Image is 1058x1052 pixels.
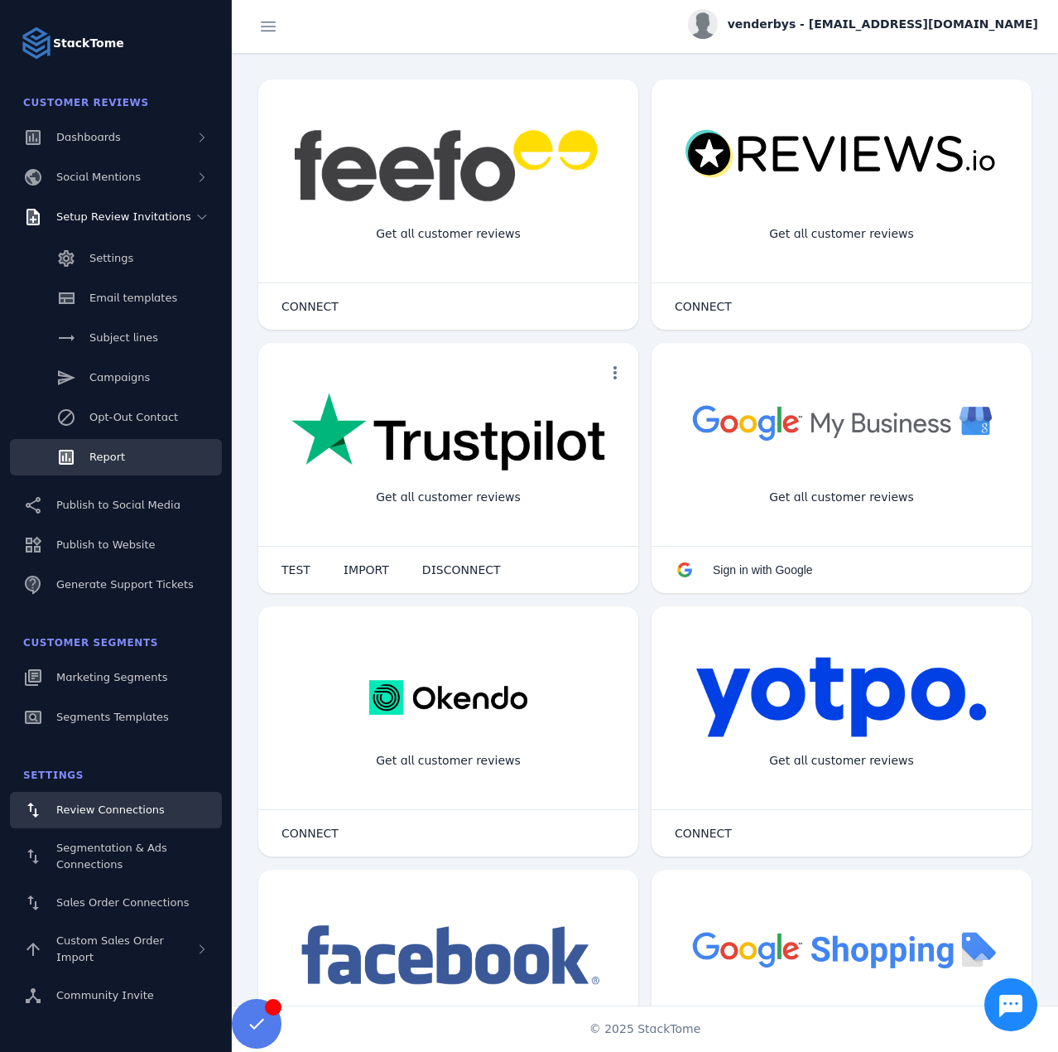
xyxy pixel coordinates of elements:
[281,828,339,839] span: CONNECT
[89,411,178,423] span: Opt-Out Contact
[56,896,189,909] span: Sales Order Connections
[344,564,389,576] span: IMPORT
[10,399,222,436] a: Opt-Out Contact
[89,252,133,264] span: Settings
[10,659,222,696] a: Marketing Segments
[10,280,222,316] a: Email templates
[10,487,222,524] a: Publish to Social Media
[756,212,927,256] div: Get all customer reviews
[675,828,732,839] span: CONNECT
[10,699,222,736] a: Segments Templates
[369,656,527,739] img: okendo.webp
[53,35,124,52] strong: StackTome
[756,475,927,519] div: Get all customer reviews
[685,919,998,978] img: googleshopping.png
[265,290,355,323] button: CONNECT
[599,356,632,389] button: more
[10,360,222,396] a: Campaigns
[728,16,1038,33] span: venderbys - [EMAIL_ADDRESS][DOMAIN_NAME]
[89,451,125,463] span: Report
[56,842,167,871] span: Segmentation & Ads Connections
[56,538,155,551] span: Publish to Website
[56,171,141,183] span: Social Mentions
[281,301,339,312] span: CONNECT
[56,711,169,723] span: Segments Templates
[10,527,222,563] a: Publish to Website
[56,803,165,816] span: Review Connections
[23,637,158,649] span: Customer Segments
[695,656,988,739] img: yotpo.png
[685,393,998,451] img: googlebusiness.png
[327,553,406,586] button: IMPORT
[10,885,222,921] a: Sales Order Connections
[89,292,177,304] span: Email templates
[56,578,194,591] span: Generate Support Tickets
[675,301,732,312] span: CONNECT
[265,817,355,850] button: CONNECT
[658,817,748,850] button: CONNECT
[10,832,222,881] a: Segmentation & Ads Connections
[56,131,121,143] span: Dashboards
[89,331,158,344] span: Subject lines
[23,770,84,781] span: Settings
[291,393,605,474] img: trustpilot.png
[713,563,813,577] span: Sign in with Google
[363,212,534,256] div: Get all customer reviews
[281,564,310,576] span: TEST
[265,553,327,586] button: TEST
[10,567,222,603] a: Generate Support Tickets
[688,9,718,39] img: profile.jpg
[56,934,164,963] span: Custom Sales Order Import
[658,553,830,586] button: Sign in with Google
[89,371,150,384] span: Campaigns
[756,739,927,783] div: Get all customer reviews
[56,671,167,683] span: Marketing Segments
[685,129,998,180] img: reviewsio.svg
[10,792,222,828] a: Review Connections
[363,475,534,519] div: Get all customer reviews
[10,977,222,1014] a: Community Invite
[363,739,534,783] div: Get all customer reviews
[291,129,605,202] img: feefo.png
[291,919,605,993] img: facebook.png
[10,320,222,356] a: Subject lines
[658,290,748,323] button: CONNECT
[20,27,53,60] img: Logo image
[688,9,1038,39] button: venderbys - [EMAIL_ADDRESS][DOMAIN_NAME]
[10,439,222,475] a: Report
[743,1002,939,1046] div: Import Products from Google
[422,564,501,576] span: DISCONNECT
[406,553,517,586] button: DISCONNECT
[56,499,180,511] span: Publish to Social Media
[56,210,191,223] span: Setup Review Invitations
[10,240,222,277] a: Settings
[23,97,149,109] span: Customer Reviews
[589,1021,701,1038] span: © 2025 StackTome
[56,989,154,1001] span: Community Invite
